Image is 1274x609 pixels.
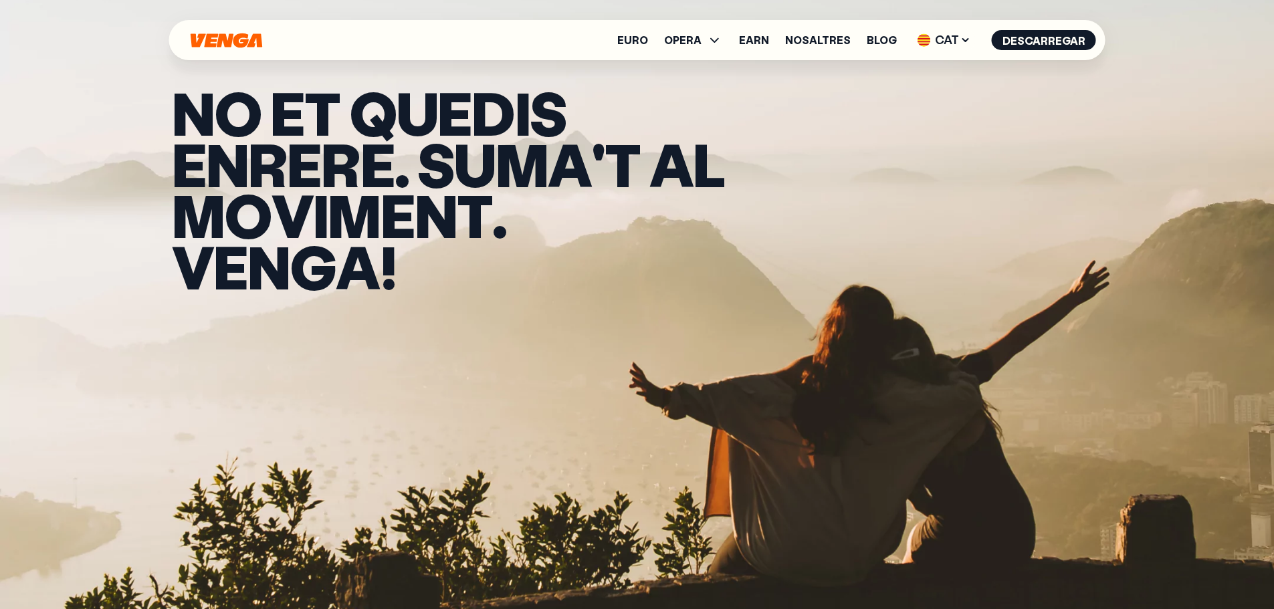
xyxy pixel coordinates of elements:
span: V [172,241,213,292]
span: n [206,138,248,190]
a: Blog [867,35,897,45]
span: t [605,138,640,190]
span: u [454,138,495,190]
span: a [548,138,591,190]
span: o [224,189,272,241]
svg: Inici [189,33,264,48]
span: a [336,241,379,292]
a: Nosaltres [785,35,851,45]
span: m [328,189,380,241]
span: ! [380,241,397,292]
span: e [213,241,247,292]
span: ' [591,138,605,190]
span: e [270,87,304,138]
span: t [304,87,340,138]
span: o [214,87,261,138]
span: a [649,138,693,190]
span: N [172,87,214,138]
span: e [437,87,471,138]
span: q [349,87,397,138]
span: n [247,241,290,292]
span: t [457,189,492,241]
span: . [492,189,506,241]
span: r [248,138,287,190]
span: u [397,87,437,138]
span: l [693,138,725,190]
span: e [172,138,206,190]
span: . [395,138,409,190]
span: e [287,138,321,190]
span: S [417,138,454,190]
span: r [321,138,360,190]
span: e [360,138,395,190]
span: OPERA [664,35,702,45]
span: CAT [913,29,976,51]
img: flag-cat [918,33,931,47]
span: g [290,241,336,292]
span: m [172,189,224,241]
span: i [515,87,530,138]
a: Euro [617,35,648,45]
a: Earn [739,35,769,45]
span: v [272,189,313,241]
span: d [471,87,514,138]
span: i [313,189,328,241]
span: m [496,138,548,190]
span: e [381,189,415,241]
button: Descarregar [992,30,1096,50]
span: OPERA [664,32,723,48]
span: s [530,87,566,138]
span: n [415,189,457,241]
